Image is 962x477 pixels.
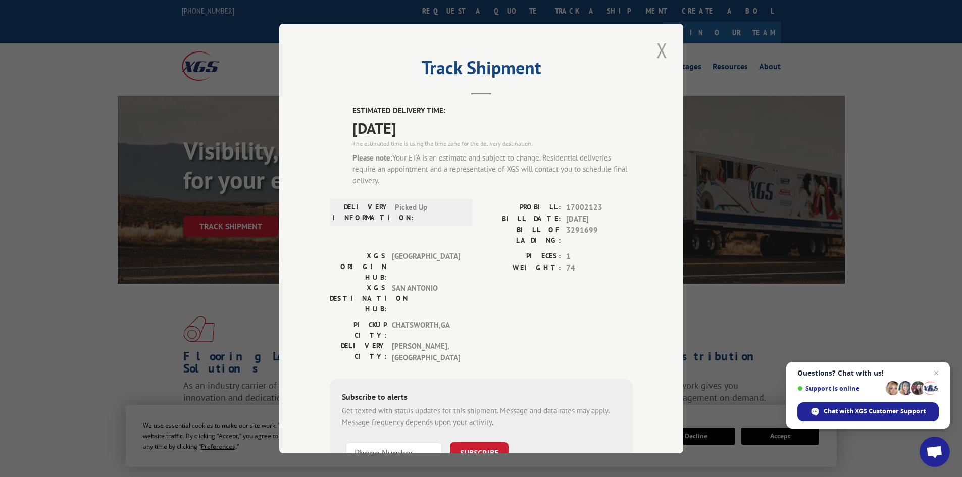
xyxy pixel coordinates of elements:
[797,385,882,392] span: Support is online
[797,402,939,421] span: Chat with XGS Customer Support
[330,251,387,283] label: XGS ORIGIN HUB:
[333,202,390,223] label: DELIVERY INFORMATION:
[352,153,392,163] strong: Please note:
[481,262,561,274] label: WEIGHT:
[797,369,939,377] span: Questions? Chat with us!
[653,36,671,64] button: Close modal
[566,225,633,246] span: 3291699
[481,214,561,225] label: BILL DATE:
[392,251,460,283] span: [GEOGRAPHIC_DATA]
[392,283,460,314] span: SAN ANTONIO
[330,283,387,314] label: XGS DESTINATION HUB:
[352,105,633,117] label: ESTIMATED DELIVERY TIME:
[920,437,950,467] a: Open chat
[481,225,561,246] label: BILL OF LADING:
[566,214,633,225] span: [DATE]
[352,152,633,187] div: Your ETA is an estimate and subject to change. Residential deliveries require an appointment and ...
[481,251,561,262] label: PIECES:
[566,202,633,214] span: 17002123
[392,320,460,341] span: CHATSWORTH , GA
[330,61,633,80] h2: Track Shipment
[566,251,633,262] span: 1
[352,117,633,139] span: [DATE]
[392,341,460,363] span: [PERSON_NAME] , [GEOGRAPHIC_DATA]
[352,139,633,148] div: The estimated time is using the time zone for the delivery destination.
[824,407,926,416] span: Chat with XGS Customer Support
[346,442,442,463] input: Phone Number
[566,262,633,274] span: 74
[330,341,387,363] label: DELIVERY CITY:
[330,320,387,341] label: PICKUP CITY:
[481,202,561,214] label: PROBILL:
[450,442,509,463] button: SUBSCRIBE
[342,405,621,428] div: Get texted with status updates for this shipment. Message and data rates may apply. Message frequ...
[395,202,463,223] span: Picked Up
[342,391,621,405] div: Subscribe to alerts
